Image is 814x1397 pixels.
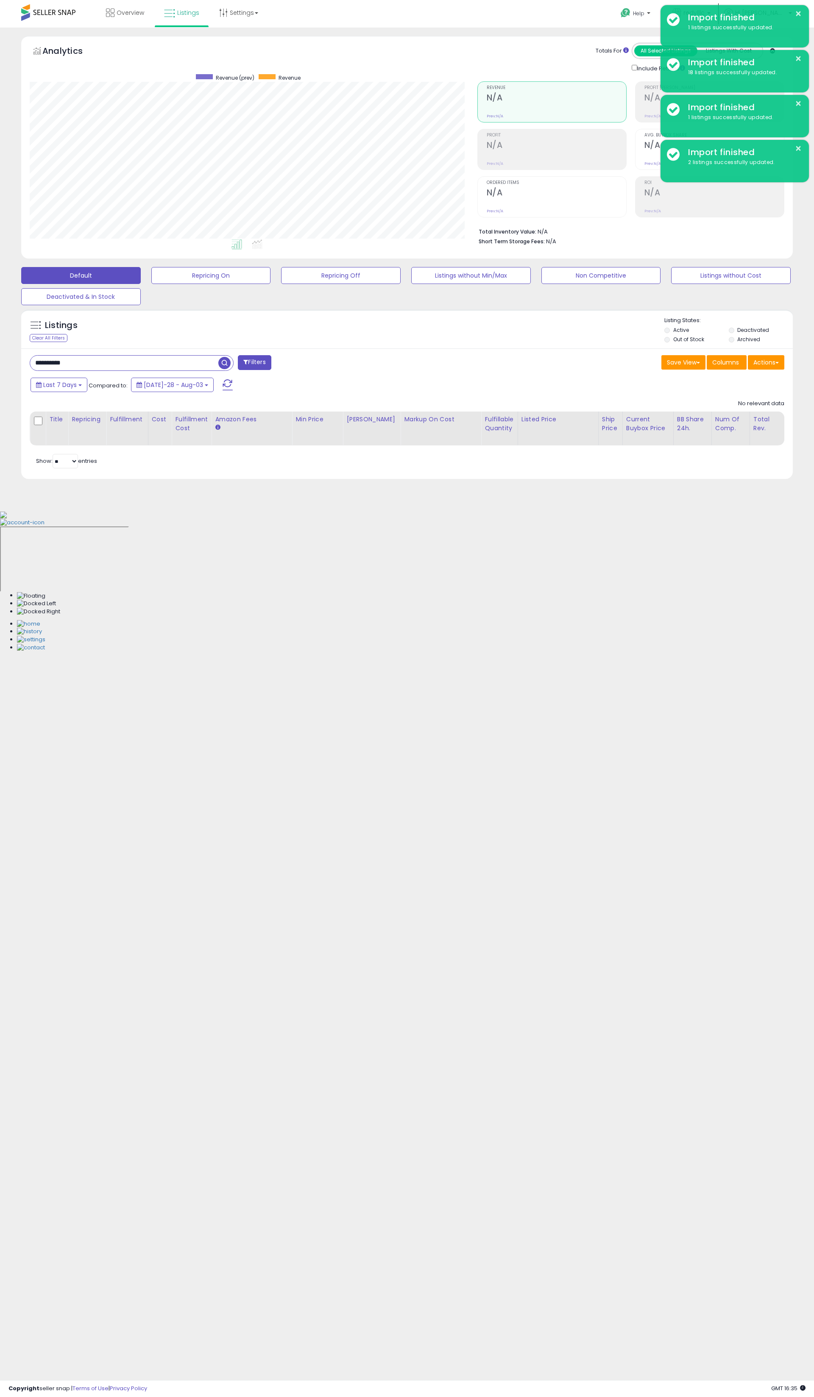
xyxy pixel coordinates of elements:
div: Cost [152,415,168,424]
div: Markup on Cost [404,415,477,424]
button: × [795,8,802,19]
span: Listings [177,8,199,17]
label: Active [673,326,689,334]
li: N/A [479,226,778,236]
div: Import finished [682,56,803,69]
button: All Selected Listings [634,45,697,56]
button: Save View [661,355,705,370]
span: ROI [644,181,784,185]
div: Fulfillment Cost [175,415,208,433]
div: Fulfillable Quantity [485,415,514,433]
small: Prev: N/A [487,209,503,214]
th: The percentage added to the cost of goods (COGS) that forms the calculator for Min & Max prices. [401,412,481,445]
button: Listings without Cost [671,267,791,284]
img: Home [17,620,40,628]
div: Clear All Filters [30,334,67,342]
h5: Analytics [42,45,99,59]
span: Ordered Items [487,181,626,185]
button: Repricing On [151,267,271,284]
button: Last 7 Days [31,378,87,392]
div: No relevant data [738,400,784,408]
span: Help [633,10,644,17]
b: Short Term Storage Fees: [479,238,545,245]
div: Current Buybox Price [626,415,670,433]
h5: Listings [45,320,78,331]
h2: N/A [487,188,626,199]
span: N/A [546,237,556,245]
button: Actions [748,355,784,370]
img: Contact [17,644,45,652]
div: Num of Comp. [715,415,746,433]
small: Prev: N/A [644,114,661,119]
div: BB Share 24h. [677,415,708,433]
div: Amazon Fees [215,415,288,424]
b: Total Inventory Value: [479,228,536,235]
span: Revenue [279,74,301,81]
div: 18 listings successfully updated. [682,69,803,77]
small: Prev: N/A [644,209,661,214]
button: Repricing Off [281,267,401,284]
small: Prev: N/A [644,161,661,166]
h2: N/A [644,140,784,152]
div: [PERSON_NAME] [346,415,397,424]
label: Deactivated [737,326,769,334]
label: Archived [737,336,760,343]
small: Amazon Fees. [215,424,220,431]
span: [DATE]-28 - Aug-03 [144,381,203,389]
button: [DATE]-28 - Aug-03 [131,378,214,392]
div: Import finished [682,101,803,114]
div: Repricing [72,415,103,424]
button: Filters [238,355,271,370]
button: × [795,53,802,64]
span: Show: entries [36,457,97,465]
div: 2 listings successfully updated. [682,159,803,167]
div: 1 listings successfully updated. [682,24,803,32]
button: Listings without Min/Max [411,267,531,284]
h2: N/A [644,188,784,199]
div: Include Returns [625,63,695,73]
span: Overview [117,8,144,17]
button: Columns [707,355,747,370]
small: Prev: N/A [487,114,503,119]
a: Help [614,1,659,28]
span: Profit [487,133,626,138]
span: Revenue (prev) [216,74,254,81]
div: 1 listings successfully updated. [682,114,803,122]
span: Avg. Buybox Share [644,133,784,138]
div: Fulfillment [110,415,144,424]
span: Revenue [487,86,626,90]
p: Listing States: [664,317,792,325]
img: Docked Left [17,600,56,608]
div: Total Rev. [753,415,784,433]
button: × [795,143,802,154]
div: Min Price [295,415,339,424]
small: Prev: N/A [487,161,503,166]
button: Default [21,267,141,284]
i: Get Help [620,8,631,18]
div: Listed Price [521,415,595,424]
button: × [795,98,802,109]
div: Import finished [682,11,803,24]
button: Non Competitive [541,267,661,284]
img: History [17,628,42,636]
h2: N/A [644,93,784,104]
label: Out of Stock [673,336,704,343]
div: Totals For [596,47,629,55]
span: Profit [PERSON_NAME] [644,86,784,90]
span: Columns [712,358,739,367]
span: Last 7 Days [43,381,77,389]
h2: N/A [487,93,626,104]
button: Deactivated & In Stock [21,288,141,305]
h2: N/A [487,140,626,152]
div: Ship Price [602,415,619,433]
img: Settings [17,636,45,644]
span: Compared to: [89,381,128,390]
div: Title [49,415,64,424]
img: Floating [17,592,45,600]
div: Import finished [682,146,803,159]
img: Docked Right [17,608,60,616]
